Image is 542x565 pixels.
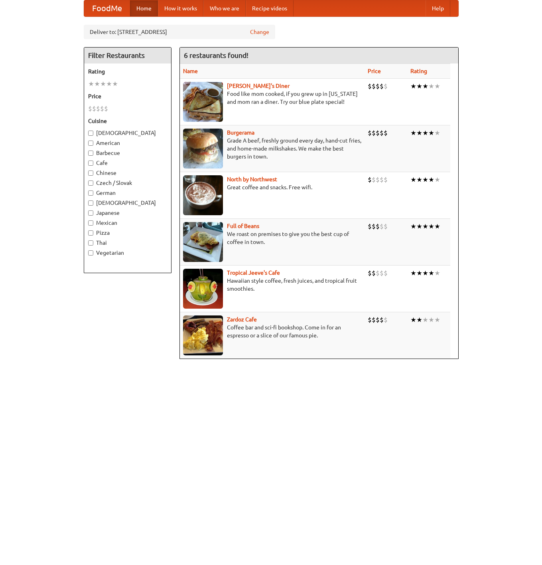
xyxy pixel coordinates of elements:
[94,79,100,88] li: ★
[88,180,93,186] input: Czech / Slovak
[88,149,167,157] label: Barbecue
[183,315,223,355] img: zardoz.jpg
[368,269,372,278] li: $
[416,129,422,137] li: ★
[380,222,384,231] li: $
[376,222,380,231] li: $
[88,249,167,257] label: Vegetarian
[227,223,259,229] b: Full of Beans
[416,175,422,184] li: ★
[434,129,440,137] li: ★
[372,82,376,91] li: $
[372,315,376,324] li: $
[422,222,428,231] li: ★
[428,315,434,324] li: ★
[380,82,384,91] li: $
[88,240,93,246] input: Thai
[368,175,372,184] li: $
[88,250,93,256] input: Vegetarian
[227,176,277,182] b: North by Northwest
[380,269,384,278] li: $
[183,137,361,161] p: Grade A beef, freshly ground every day, hand-cut fries, and home-made milkshakes. We make the bes...
[410,68,427,74] a: Rating
[183,82,223,122] img: sallys.jpg
[376,315,380,324] li: $
[368,129,372,137] li: $
[183,68,198,74] a: Name
[112,79,118,88] li: ★
[227,316,257,323] a: Zardoz Cafe
[183,277,361,293] p: Hawaiian style coffee, fresh juices, and tropical fruit smoothies.
[88,129,167,137] label: [DEMOGRAPHIC_DATA]
[227,83,290,89] a: [PERSON_NAME]'s Diner
[384,82,388,91] li: $
[422,129,428,137] li: ★
[422,175,428,184] li: ★
[88,161,93,166] input: Cafe
[410,175,416,184] li: ★
[434,175,440,184] li: ★
[410,82,416,91] li: ★
[372,129,376,137] li: $
[88,67,167,75] h5: Rating
[88,141,93,146] input: American
[88,209,167,217] label: Japanese
[106,79,112,88] li: ★
[88,117,167,125] h5: Cuisine
[96,104,100,113] li: $
[104,104,108,113] li: $
[88,200,93,206] input: [DEMOGRAPHIC_DATA]
[88,79,94,88] li: ★
[428,129,434,137] li: ★
[183,230,361,246] p: We roast on premises to give you the best cup of coffee in town.
[372,222,376,231] li: $
[88,239,167,247] label: Thai
[88,219,167,227] label: Mexican
[410,269,416,278] li: ★
[428,175,434,184] li: ★
[410,222,416,231] li: ★
[380,129,384,137] li: $
[422,315,428,324] li: ★
[384,269,388,278] li: $
[183,222,223,262] img: beans.jpg
[158,0,203,16] a: How it works
[376,175,380,184] li: $
[183,323,361,339] p: Coffee bar and sci-fi bookshop. Come in for an espresso or a slice of our famous pie.
[380,175,384,184] li: $
[368,82,372,91] li: $
[434,82,440,91] li: ★
[88,229,167,237] label: Pizza
[227,129,254,136] b: Burgerama
[368,315,372,324] li: $
[88,151,93,156] input: Barbecue
[368,68,381,74] a: Price
[376,129,380,137] li: $
[88,210,93,216] input: Japanese
[416,82,422,91] li: ★
[184,52,248,59] ng-pluralize: 6 restaurants found!
[384,222,388,231] li: $
[416,222,422,231] li: ★
[227,270,280,276] a: Tropical Jeeve's Cafe
[434,315,440,324] li: ★
[88,92,167,100] h5: Price
[88,179,167,187] label: Czech / Slovak
[422,269,428,278] li: ★
[84,48,171,63] h4: Filter Restaurants
[88,230,93,236] input: Pizza
[92,104,96,113] li: $
[203,0,246,16] a: Who we are
[88,139,167,147] label: American
[380,315,384,324] li: $
[428,269,434,278] li: ★
[88,169,167,177] label: Chinese
[100,79,106,88] li: ★
[183,183,361,191] p: Great coffee and snacks. Free wifi.
[88,220,93,226] input: Mexican
[434,222,440,231] li: ★
[183,90,361,106] p: Food like mom cooked, if you grew up in [US_STATE] and mom ran a diner. Try our blue plate special!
